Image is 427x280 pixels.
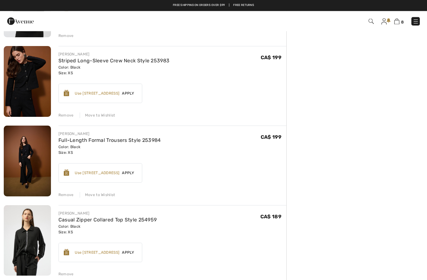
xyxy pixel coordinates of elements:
div: Color: Black Size: XS [58,65,170,76]
a: Free shipping on orders over $99 [173,3,225,8]
span: 8 [401,20,404,24]
span: CA$ 199 [261,134,281,140]
div: Remove [58,272,74,277]
div: Color: Black Size: XS [58,224,157,235]
div: Color: Black Size: XS [58,144,161,156]
img: Striped Long-Sleeve Crew Neck Style 253983 [4,46,51,117]
div: Remove [58,192,74,198]
img: Reward-Logo.svg [64,170,69,176]
div: Remove [58,113,74,118]
div: Use [STREET_ADDRESS] [75,170,119,176]
a: Full-Length Formal Trousers Style 253984 [58,137,161,143]
span: Apply [119,250,137,256]
div: Remove [58,33,74,39]
div: [PERSON_NAME] [58,211,157,216]
a: Striped Long-Sleeve Crew Neck Style 253983 [58,58,170,64]
a: 8 [394,18,404,25]
span: Apply [119,170,137,176]
div: [PERSON_NAME] [58,52,170,57]
span: CA$ 189 [260,214,281,220]
div: Use [STREET_ADDRESS] [75,250,119,256]
a: 1ère Avenue [7,18,34,24]
img: Menu [413,18,419,25]
div: Use [STREET_ADDRESS] [75,91,119,96]
img: Reward-Logo.svg [64,249,69,256]
img: Reward-Logo.svg [64,90,69,96]
img: Shopping Bag [394,18,399,24]
div: Move to Wishlist [80,113,115,118]
img: Search [369,19,374,24]
img: Full-Length Formal Trousers Style 253984 [4,126,51,197]
img: My Info [381,18,387,25]
div: [PERSON_NAME] [58,131,161,137]
span: CA$ 199 [261,55,281,61]
img: 1ère Avenue [7,15,34,28]
a: Casual Zipper Collared Top Style 254959 [58,217,157,223]
img: Casual Zipper Collared Top Style 254959 [4,205,51,276]
span: | [229,3,229,8]
div: Move to Wishlist [80,192,115,198]
a: Free Returns [233,3,254,8]
span: Apply [119,91,137,96]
